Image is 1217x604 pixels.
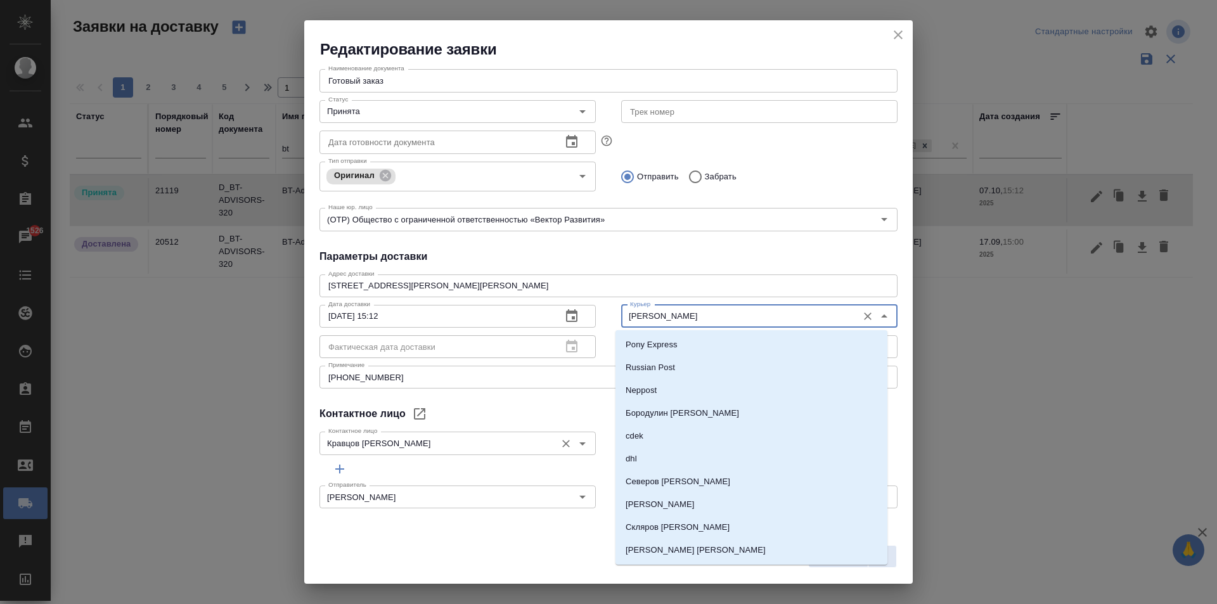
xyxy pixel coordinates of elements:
textarea: [STREET_ADDRESS][PERSON_NAME][PERSON_NAME] [328,281,889,290]
button: Open [574,167,591,185]
p: Северов [PERSON_NAME] [626,475,730,488]
button: Open [574,103,591,120]
button: Open [574,435,591,453]
button: Open [875,210,893,228]
div: Оригинал [326,169,396,184]
p: Скляров [PERSON_NAME] [626,521,730,534]
p: cdek [626,430,643,442]
p: Отправить [637,170,679,183]
button: Добавить [319,458,360,480]
p: Забрать [705,170,737,183]
p: Pony Express [626,338,678,351]
p: Russian Post [626,361,675,374]
button: Close [875,307,893,325]
p: [PERSON_NAME] [626,498,695,511]
h4: Контактное лицо [319,406,406,421]
button: close [889,25,908,44]
h2: Редактирование заявки [320,39,913,60]
p: Бородулин [PERSON_NAME] [626,407,739,420]
button: Очистить [557,435,575,453]
p: Neppost [626,384,657,397]
textarea: [PHONE_NUMBER] [328,373,889,382]
span: Оригинал [326,170,382,180]
button: Если заполнить эту дату, автоматически создастся заявка, чтобы забрать готовые документы [598,132,615,149]
p: [PERSON_NAME] [PERSON_NAME] [626,544,766,556]
h4: Параметры доставки [319,249,898,264]
button: Очистить [859,307,877,325]
button: Open [574,488,591,506]
p: dhl [626,453,637,465]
